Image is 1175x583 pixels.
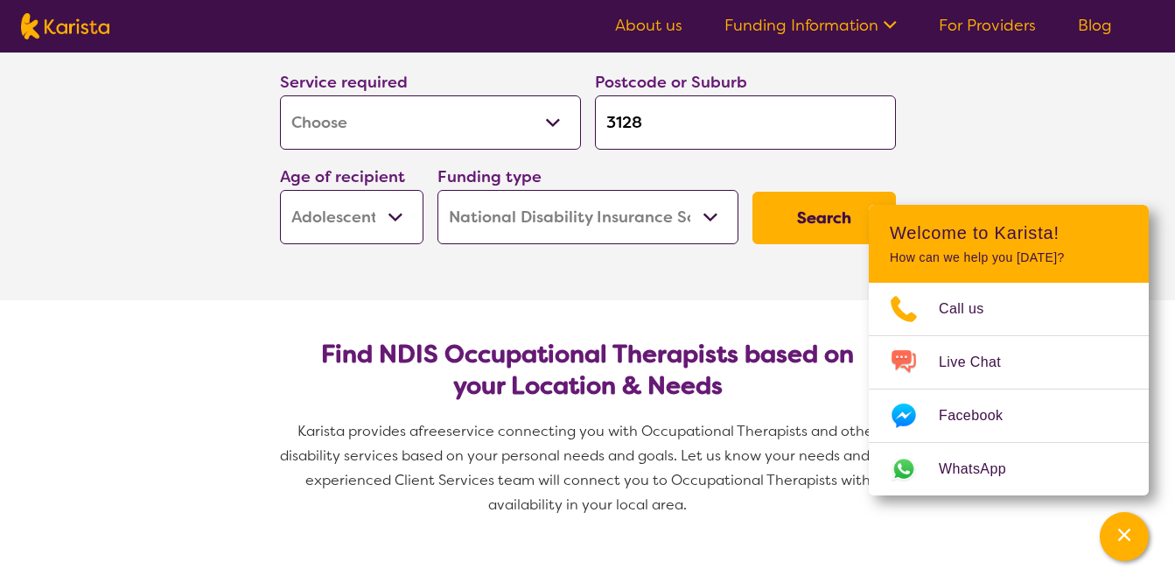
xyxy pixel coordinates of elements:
[869,283,1149,495] ul: Choose channel
[615,15,682,36] a: About us
[869,443,1149,495] a: Web link opens in a new tab.
[724,15,897,36] a: Funding Information
[939,296,1005,322] span: Call us
[595,95,896,150] input: Type
[890,250,1128,265] p: How can we help you [DATE]?
[280,166,405,187] label: Age of recipient
[890,222,1128,243] h2: Welcome to Karista!
[297,422,418,440] span: Karista provides a
[437,166,542,187] label: Funding type
[869,205,1149,495] div: Channel Menu
[294,339,882,402] h2: Find NDIS Occupational Therapists based on your Location & Needs
[752,192,896,244] button: Search
[939,15,1036,36] a: For Providers
[939,403,1024,429] span: Facebook
[595,72,747,93] label: Postcode or Suburb
[280,72,408,93] label: Service required
[939,349,1022,376] span: Live Chat
[1078,15,1112,36] a: Blog
[21,13,109,39] img: Karista logo
[418,422,446,440] span: free
[280,422,899,514] span: service connecting you with Occupational Therapists and other disability services based on your p...
[939,456,1027,482] span: WhatsApp
[1100,512,1149,561] button: Channel Menu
